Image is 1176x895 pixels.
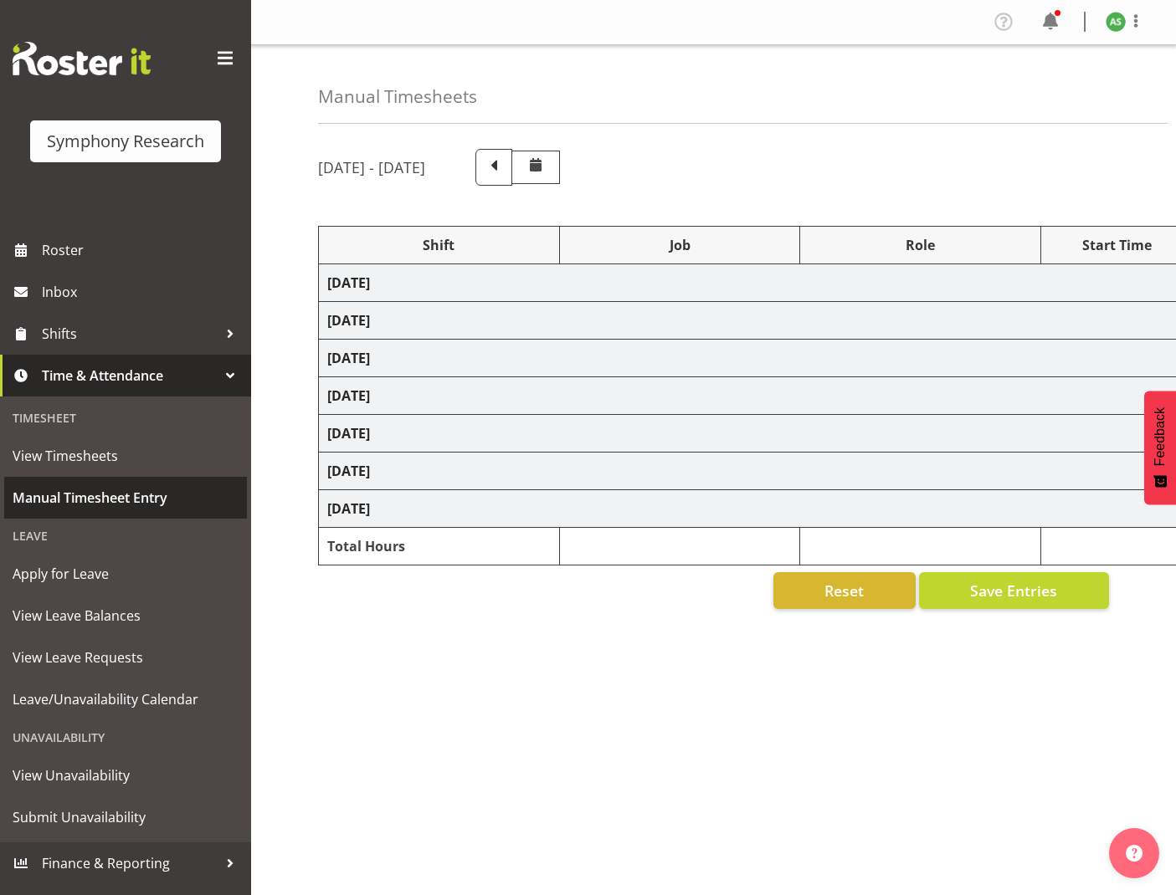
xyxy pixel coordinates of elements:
[4,754,247,796] a: View Unavailability
[1106,12,1126,32] img: ange-steiger11422.jpg
[4,401,247,435] div: Timesheet
[47,129,204,154] div: Symphony Research
[919,572,1109,609] button: Save Entries
[4,477,247,519] a: Manual Timesheet Entry
[13,561,239,586] span: Apply for Leave
[42,321,218,346] span: Shifts
[4,678,247,720] a: Leave/Unavailability Calendar
[4,637,247,678] a: View Leave Requests
[824,580,864,601] span: Reset
[13,645,239,670] span: View Leave Requests
[773,572,916,609] button: Reset
[568,235,792,255] div: Job
[318,158,425,176] h5: [DATE] - [DATE]
[13,485,239,510] span: Manual Timesheet Entry
[1144,391,1176,504] button: Feedback - Show survey
[4,519,247,553] div: Leave
[13,443,239,468] span: View Timesheets
[42,363,218,388] span: Time & Attendance
[318,87,477,106] h4: Manual Timesheets
[970,580,1057,601] span: Save Entries
[319,528,560,565] td: Total Hours
[13,763,239,788] span: View Unavailability
[809,235,1032,255] div: Role
[4,595,247,637] a: View Leave Balances
[13,805,239,830] span: Submit Unavailability
[4,720,247,754] div: Unavailability
[327,235,551,255] div: Shift
[42,851,218,876] span: Finance & Reporting
[4,796,247,838] a: Submit Unavailability
[42,238,243,263] span: Roster
[13,603,239,628] span: View Leave Balances
[4,435,247,477] a: View Timesheets
[1126,845,1143,862] img: help-xxl-2.png
[13,687,239,712] span: Leave/Unavailability Calendar
[42,279,243,304] span: Inbox
[1153,407,1168,466] span: Feedback
[4,553,247,595] a: Apply for Leave
[13,42,151,75] img: Rosterit website logo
